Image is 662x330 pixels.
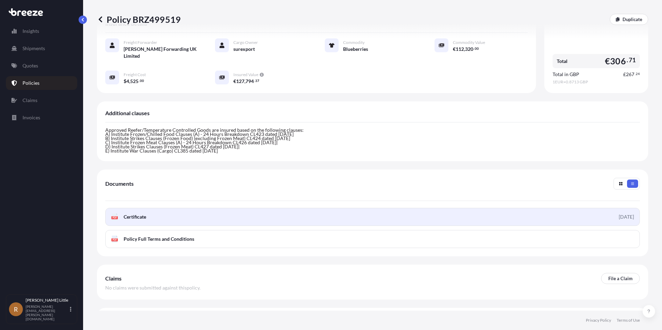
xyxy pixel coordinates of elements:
a: Invoices [6,111,77,125]
span: Freight Cost [124,72,146,77]
span: Additional clauses [105,110,150,117]
span: 267 [626,72,634,77]
span: 794 [245,79,254,84]
a: PDFCertificate[DATE] [105,208,640,226]
p: Insights [23,28,39,35]
span: € [605,57,610,65]
p: Quotes [23,62,38,69]
p: A) Institute Frozen/Chilled Food Clauses (A) - 24 Hours Breakdown CL423 dated [DATE] [105,132,640,136]
text: PDF [113,217,117,219]
a: Insights [6,24,77,38]
span: 00 [475,47,479,50]
div: [DATE] [619,213,634,220]
span: 112 [456,47,464,52]
span: Cargo Owner [233,40,258,45]
p: Shipments [23,45,45,52]
span: 00 [140,80,144,82]
a: Privacy Policy [586,318,611,323]
span: , [129,79,130,84]
span: . [254,80,255,82]
span: Total in GBP [553,71,579,78]
span: [PERSON_NAME] Forwarding UK Limited [124,46,198,59]
span: , [464,47,465,52]
span: . [627,58,628,62]
p: Invoices [23,114,40,121]
p: E) Institute War Clauses (Cargo) CL385 dated [DATE] [105,149,640,153]
p: [PERSON_NAME][EMAIL_ADDRESS][PERSON_NAME][DOMAIN_NAME] [26,304,69,321]
span: Certificate [124,213,146,220]
span: Commodity Value [453,40,485,45]
span: $ [124,79,126,84]
span: Commodity [343,40,365,45]
p: C) Institute Frozen Meat Clauses (A) - 24 Hours Breakdown CL426 dated [DATE]| [105,140,640,145]
span: Blueberries [343,46,368,53]
span: 4 [126,79,129,84]
span: 306 [610,57,626,65]
p: Policies [23,80,39,86]
span: 127 [236,79,244,84]
a: Terms of Use [617,318,640,323]
p: D) Institute Strikes Clauses (Frozen Meat) CL427 dated [DATE]| [105,145,640,149]
a: PDFPolicy Full Terms and Conditions [105,230,640,248]
a: Shipments [6,42,77,55]
span: 37 [255,80,259,82]
p: [PERSON_NAME] Little [26,297,69,303]
a: Policies [6,76,77,90]
p: Duplicate [623,16,642,23]
span: Claims [105,275,122,282]
span: € [233,79,236,84]
span: 24 [636,73,640,75]
p: Approved Reefer/Temperature Controlled Goods are insured based on the following clauses: [105,128,640,132]
span: Insured Value [233,72,258,77]
a: File a Claim [601,273,640,284]
p: Claims [23,97,37,104]
span: Total [557,58,567,65]
span: Policy Full Terms and Conditions [124,236,194,242]
span: 320 [465,47,473,52]
span: R [14,306,18,313]
p: B) Institute Strikes Clauses (Frozen Food) (excluding Frozen Meat) CL424 dated [DATE] [105,136,640,140]
span: 71 [629,58,636,62]
span: £ [623,72,626,77]
span: 525 [130,79,138,84]
a: Quotes [6,59,77,73]
span: 1 EUR = 0.8713 GBP [553,79,640,85]
a: Claims [6,93,77,107]
span: € [453,47,456,52]
text: PDF [113,239,117,241]
span: Freight Forwarder [124,40,157,45]
p: File a Claim [608,275,633,282]
span: surexport [233,46,255,53]
a: Duplicate [610,14,648,25]
span: No claims were submitted against this policy . [105,284,200,291]
p: Policy BRZ499519 [97,14,181,25]
span: Documents [105,180,134,187]
span: , [244,79,245,84]
span: . [139,80,140,82]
